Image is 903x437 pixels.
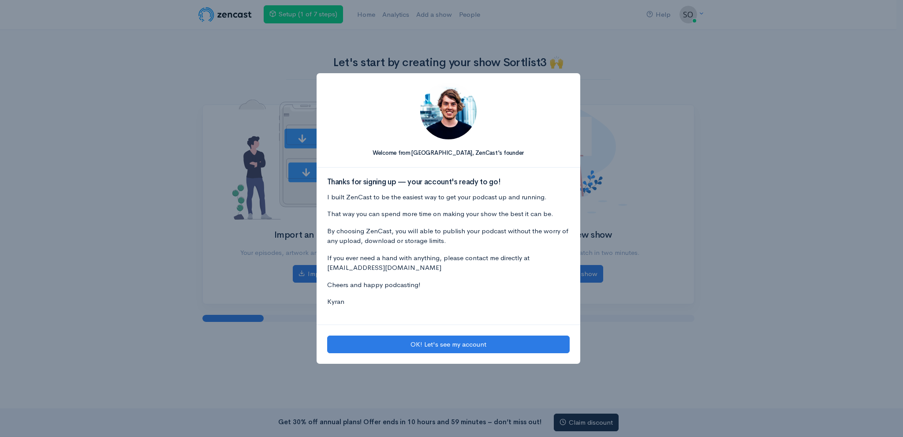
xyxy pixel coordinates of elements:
p: If you ever need a hand with anything, please contact me directly at [EMAIL_ADDRESS][DOMAIN_NAME] [327,253,570,273]
h3: Thanks for signing up — your account's ready to go! [327,178,570,187]
p: Cheers and happy podcasting! [327,280,570,290]
iframe: gist-messenger-bubble-iframe [873,407,894,428]
button: OK! Let's see my account [327,336,570,354]
p: That way you can spend more time on making your show the best it can be. [327,209,570,219]
p: I built ZenCast to be the easiest way to get your podcast up and running. [327,192,570,202]
p: By choosing ZenCast, you will able to publish your podcast without the worry of any upload, downl... [327,226,570,246]
h5: Welcome from [GEOGRAPHIC_DATA], ZenCast's founder [327,150,570,156]
p: Kyran [327,297,570,307]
